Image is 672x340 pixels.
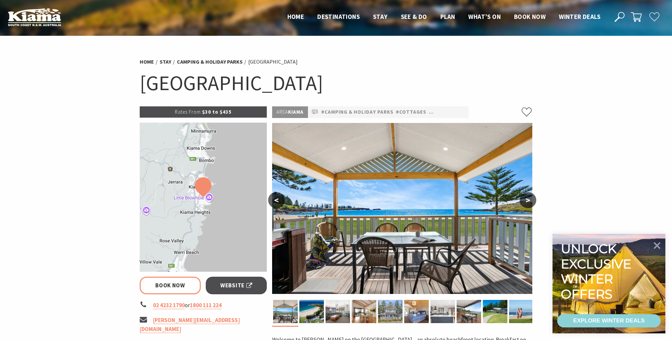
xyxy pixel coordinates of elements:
[140,106,267,118] p: $30 to $435
[396,108,426,116] a: #Cottages
[509,300,534,323] img: Kendalls Beach
[429,108,467,116] a: #Pet Friendly
[140,277,201,294] a: Book Now
[404,300,429,323] img: Kendalls on the Beach Holiday Park
[457,300,481,323] img: Enjoy the beachfront view in Cabin 12
[281,12,607,23] nav: Main Menu
[373,13,388,21] span: Stay
[430,300,455,323] img: Full size kitchen in Cabin 12
[220,281,252,290] span: Website
[573,314,644,327] div: EXPLORE WINTER DEALS
[299,300,324,323] img: Aerial view of Kendalls on the Beach Holiday Park
[514,13,546,21] span: Book now
[160,58,171,65] a: Stay
[559,13,600,21] span: Winter Deals
[206,277,267,294] a: Website
[401,13,427,21] span: See & Do
[273,300,298,323] img: Kendalls on the Beach Holiday Park
[468,13,501,21] span: What’s On
[272,123,532,294] img: Kendalls on the Beach Holiday Park
[175,109,202,115] span: Rates From:
[272,106,308,118] p: Kiama
[140,70,533,96] h1: [GEOGRAPHIC_DATA]
[153,302,185,309] a: 02 4232 1790
[557,314,661,327] a: EXPLORE WINTER DEALS
[140,58,154,65] a: Home
[140,301,267,310] li: or
[276,109,288,115] span: Area
[190,302,222,309] a: 1800 111 224
[248,58,298,66] li: [GEOGRAPHIC_DATA]
[321,108,394,116] a: #Camping & Holiday Parks
[177,58,243,65] a: Camping & Holiday Parks
[326,300,350,323] img: Lounge room in Cabin 12
[352,300,376,323] img: Kendalls on the Beach Holiday Park
[317,13,360,21] span: Destinations
[378,300,403,323] img: Kendalls on the Beach Holiday Park
[268,192,285,208] button: <
[561,241,634,302] div: Unlock exclusive winter offers
[8,8,61,26] img: Kiama Logo
[140,316,240,333] a: [PERSON_NAME][EMAIL_ADDRESS][DOMAIN_NAME]
[483,300,507,323] img: Beachfront cabins at Kendalls on the Beach Holiday Park
[440,13,455,21] span: Plan
[520,192,536,208] button: >
[287,13,304,21] span: Home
